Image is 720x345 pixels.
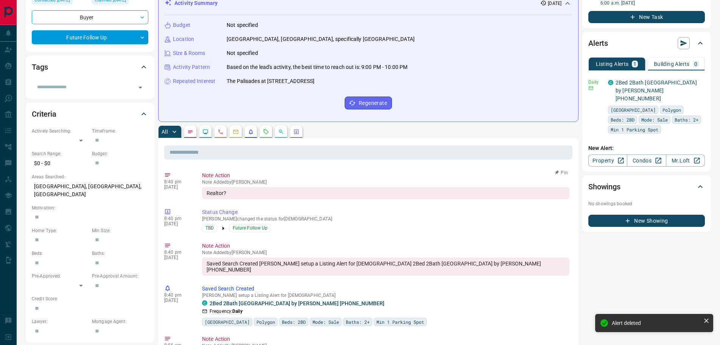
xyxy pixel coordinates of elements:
[32,58,148,76] div: Tags
[32,108,56,120] h2: Criteria
[32,30,148,44] div: Future Follow Up
[588,178,705,196] div: Showings
[32,250,88,257] p: Beds:
[232,309,243,314] strong: Daily
[92,273,148,279] p: Pre-Approval Amount:
[32,61,48,73] h2: Tags
[227,49,258,57] p: Not specified
[313,318,339,326] span: Mode: Sale
[257,318,275,326] span: Polygon
[608,80,613,85] div: condos.ca
[227,35,415,43] p: [GEOGRAPHIC_DATA], [GEOGRAPHIC_DATA], specifically [GEOGRAPHIC_DATA]
[662,106,681,114] span: Polygon
[32,173,148,180] p: Areas Searched:
[588,34,705,52] div: Alerts
[611,116,634,123] span: Beds: 2BD
[633,61,636,67] p: 1
[588,200,705,207] p: No showings booked
[32,150,88,157] p: Search Range:
[92,250,148,257] p: Baths:
[550,169,572,176] button: Pin
[164,184,191,190] p: [DATE]
[346,318,370,326] span: Baths: 2+
[376,318,424,326] span: Min 1 Parking Spot
[588,181,620,193] h2: Showings
[202,187,569,199] div: Realtor?
[694,61,697,67] p: 0
[641,116,668,123] span: Mode: Sale
[263,129,269,135] svg: Requests
[205,224,214,232] span: TBD
[202,250,569,255] p: Note Added by [PERSON_NAME]
[32,227,88,234] p: Home Type:
[162,129,168,134] p: All
[233,224,267,232] span: Future Follow Up
[32,318,88,325] p: Lawyer:
[173,35,194,43] p: Location
[92,227,148,234] p: Min Size:
[202,293,569,298] p: [PERSON_NAME] setup a Listing Alert for [DEMOGRAPHIC_DATA]
[293,129,299,135] svg: Agent Actions
[345,97,392,109] button: Regenerate
[233,129,239,135] svg: Emails
[210,300,384,306] a: 2Bed 2Bath [GEOGRAPHIC_DATA] by [PERSON_NAME] [PHONE_NUMBER]
[210,308,243,315] p: Frequency:
[173,21,190,29] p: Budget
[173,77,215,85] p: Repeated Interest
[202,335,569,343] p: Note Action
[32,105,148,123] div: Criteria
[187,129,193,135] svg: Notes
[32,157,88,170] p: $0 - $0
[202,242,569,250] p: Note Action
[92,128,148,134] p: Timeframe:
[173,63,210,71] p: Activity Pattern
[616,80,697,101] a: 2Bed 2Bath [GEOGRAPHIC_DATA] by [PERSON_NAME] [PHONE_NUMBER]
[248,129,254,135] svg: Listing Alerts
[205,318,250,326] span: [GEOGRAPHIC_DATA]
[164,298,191,303] p: [DATE]
[202,129,208,135] svg: Lead Browsing Activity
[173,49,205,57] p: Size & Rooms
[666,155,705,167] a: Mr.Loft
[92,150,148,157] p: Budget:
[588,79,603,86] p: Daily
[227,63,407,71] p: Based on the lead's activity, the best time to reach out is: 9:00 PM - 10:00 PM
[32,10,148,24] div: Buyer
[588,11,705,23] button: New Task
[32,205,148,211] p: Motivation:
[164,255,191,260] p: [DATE]
[612,320,700,326] div: Alert deleted
[588,144,705,152] p: New Alert:
[282,318,306,326] span: Beds: 2BD
[588,86,594,91] svg: Email
[164,250,191,255] p: 8:40 pm
[611,126,658,133] span: Min 1 Parking Spot
[218,129,224,135] svg: Calls
[202,258,569,276] div: Saved Search Created [PERSON_NAME] setup a Listing Alert for [DEMOGRAPHIC_DATA] 2Bed 2Bath [GEOGR...
[32,295,148,302] p: Credit Score:
[164,216,191,221] p: 8:40 pm
[202,216,569,222] p: [PERSON_NAME] changed the status for [DEMOGRAPHIC_DATA]
[202,172,569,180] p: Note Action
[654,61,690,67] p: Building Alerts
[202,180,569,185] p: Note Added by [PERSON_NAME]
[588,215,705,227] button: New Showing
[588,155,627,167] a: Property
[675,116,698,123] span: Baths: 2+
[164,221,191,226] p: [DATE]
[202,208,569,216] p: Status Change
[611,106,656,114] span: [GEOGRAPHIC_DATA]
[135,82,146,93] button: Open
[92,318,148,325] p: Mortgage Agent:
[227,21,258,29] p: Not specified
[202,300,207,306] div: condos.ca
[32,128,88,134] p: Actively Searching:
[32,180,148,201] p: [GEOGRAPHIC_DATA], [GEOGRAPHIC_DATA], [GEOGRAPHIC_DATA]
[596,61,629,67] p: Listing Alerts
[278,129,284,135] svg: Opportunities
[227,77,314,85] p: The Palisades at [STREET_ADDRESS]
[627,155,666,167] a: Condos
[32,273,88,279] p: Pre-Approved:
[202,285,569,293] p: Saved Search Created
[164,179,191,184] p: 8:40 pm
